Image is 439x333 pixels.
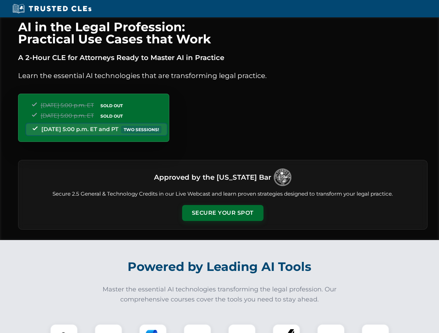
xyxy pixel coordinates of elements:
span: SOLD OUT [98,102,125,109]
p: Master the essential AI technologies transforming the legal profession. Our comprehensive courses... [98,284,341,305]
h1: AI in the Legal Profession: Practical Use Cases that Work [18,21,428,45]
img: Logo [274,169,291,186]
p: Learn the essential AI technologies that are transforming legal practice. [18,70,428,81]
p: A 2-Hour CLE for Attorneys Ready to Master AI in Practice [18,52,428,63]
span: [DATE] 5:00 p.m. ET [41,102,94,109]
span: [DATE] 5:00 p.m. ET [41,112,94,119]
p: Secure 2.5 General & Technology Credits in our Live Webcast and learn proven strategies designed ... [27,190,419,198]
h2: Powered by Leading AI Tools [27,255,412,279]
h3: Approved by the [US_STATE] Bar [154,171,271,183]
span: SOLD OUT [98,112,125,120]
button: Secure Your Spot [182,205,263,221]
img: Trusted CLEs [10,3,94,14]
